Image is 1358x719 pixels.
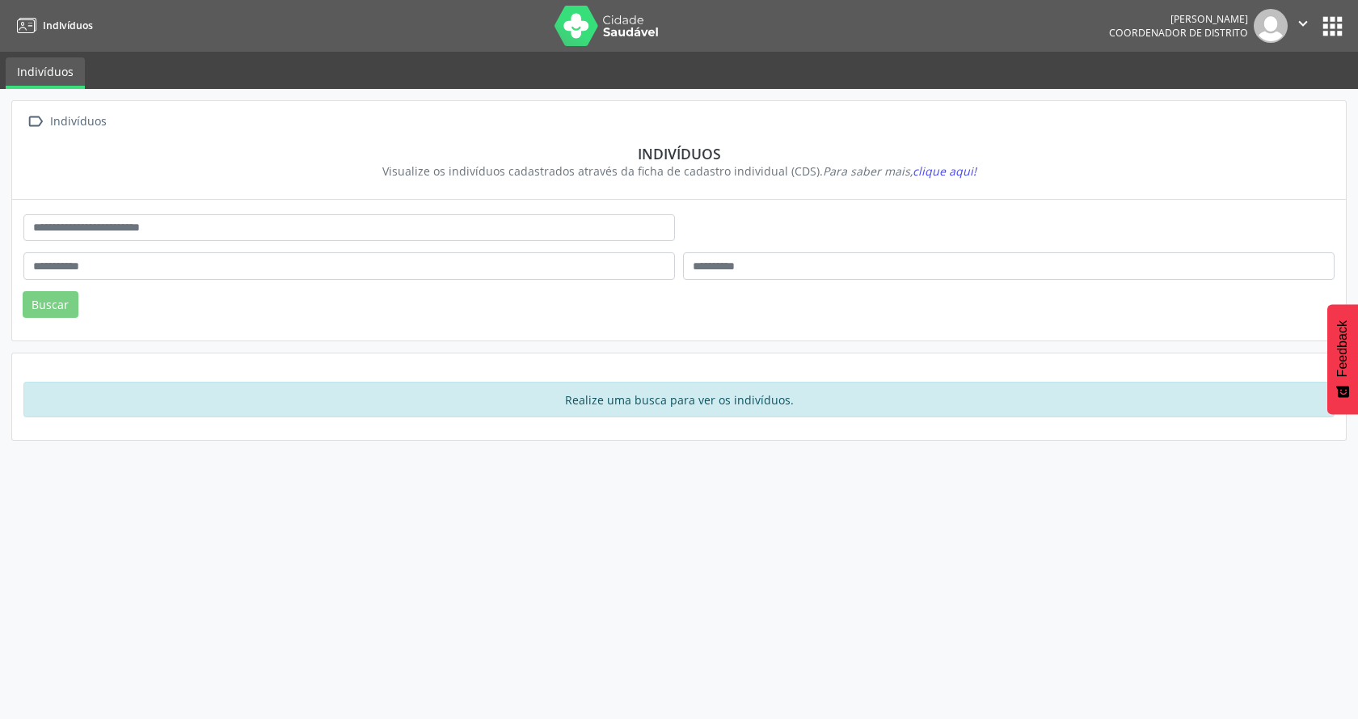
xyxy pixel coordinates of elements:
i:  [23,110,47,133]
div: [PERSON_NAME] [1109,12,1248,26]
img: img [1254,9,1288,43]
span: Indivíduos [43,19,93,32]
a: Indivíduos [11,12,93,39]
span: Feedback [1335,320,1350,377]
div: Indivíduos [47,110,109,133]
div: Visualize os indivíduos cadastrados através da ficha de cadastro individual (CDS). [35,163,1323,180]
span: Coordenador de Distrito [1109,26,1248,40]
a:  Indivíduos [23,110,109,133]
button:  [1288,9,1318,43]
i: Para saber mais, [823,163,976,179]
button: apps [1318,12,1347,40]
div: Indivíduos [35,145,1323,163]
span: clique aqui! [913,163,976,179]
button: Buscar [23,291,78,319]
div: Realize uma busca para ver os indivíduos. [23,382,1335,417]
a: Indivíduos [6,57,85,89]
i:  [1294,15,1312,32]
button: Feedback - Mostrar pesquisa [1327,304,1358,414]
